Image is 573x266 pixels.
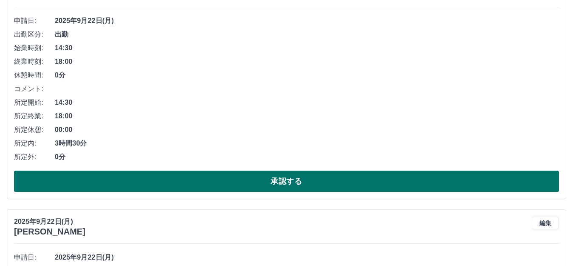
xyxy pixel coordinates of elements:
[14,252,55,263] span: 申請日:
[55,111,559,121] span: 18:00
[14,57,55,67] span: 終業時刻:
[55,125,559,135] span: 00:00
[14,152,55,162] span: 所定外:
[55,70,559,80] span: 0分
[14,217,85,227] p: 2025年9月22日(月)
[14,29,55,40] span: 出勤区分:
[14,70,55,80] span: 休憩時間:
[14,97,55,108] span: 所定開始:
[55,57,559,67] span: 18:00
[55,152,559,162] span: 0分
[14,111,55,121] span: 所定終業:
[532,217,559,229] button: 編集
[14,171,559,192] button: 承認する
[14,227,85,237] h3: [PERSON_NAME]
[55,252,559,263] span: 2025年9月22日(月)
[14,84,55,94] span: コメント:
[55,43,559,53] span: 14:30
[55,16,559,26] span: 2025年9月22日(月)
[55,138,559,149] span: 3時間30分
[55,97,559,108] span: 14:30
[14,43,55,53] span: 始業時刻:
[55,29,559,40] span: 出勤
[14,125,55,135] span: 所定休憩:
[14,138,55,149] span: 所定内:
[14,16,55,26] span: 申請日:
